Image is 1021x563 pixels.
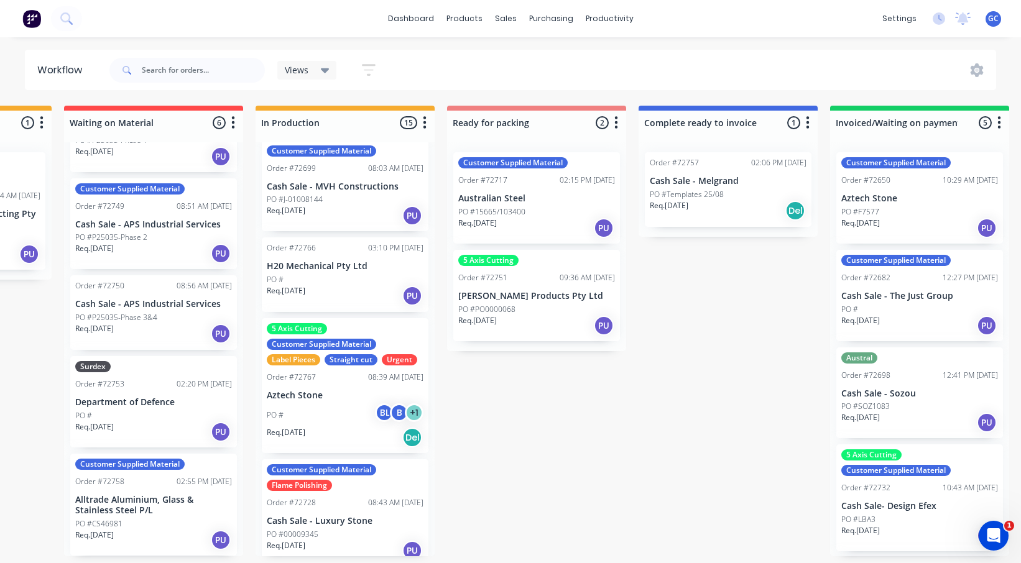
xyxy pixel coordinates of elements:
div: productivity [580,9,640,28]
p: Req. [DATE] [458,217,497,229]
p: Req. [DATE] [267,285,305,296]
div: 10:43 AM [DATE] [943,482,998,493]
div: Order #72751 [458,272,507,283]
div: Customer Supplied MaterialOrder #7275802:55 PM [DATE]Alltrade Aluminium, Glass & Stainless Steel ... [70,454,237,556]
p: Cash Sale - MVH Constructions [267,181,423,192]
div: 12:27 PM [DATE] [943,272,998,283]
div: Flame Polishing [267,480,332,491]
div: Order #72717 [458,175,507,186]
p: Aztech Stone [267,390,423,401]
div: Order #72766 [267,242,316,254]
div: Customer Supplied Material [267,464,376,475]
div: Customer Supplied Material [458,157,568,168]
p: Req. [DATE] [75,146,114,157]
div: PU [594,218,614,238]
p: Req. [DATE] [75,323,114,334]
p: Req. [DATE] [458,315,497,326]
div: 5 Axis Cutting [841,449,902,460]
div: 08:56 AM [DATE] [177,280,232,291]
div: PU [211,422,231,442]
p: PO #P25035-Phase 3&4 [75,312,157,323]
p: PO #PO0000068 [458,304,515,315]
div: 5 Axis Cutting [267,323,327,334]
div: Customer Supplied MaterialOrder #7265010:29 AM [DATE]Aztech StonePO #F7577Req.[DATE]PU [836,152,1003,244]
div: PU [402,206,422,226]
div: 5 Axis CuttingCustomer Supplied MaterialLabel PiecesStraight cutUrgentOrder #7276708:39 AM [DATE]... [262,318,428,453]
p: PO #P25035-Phase 2 [75,232,147,243]
p: Cash Sale - Luxury Stone [267,516,423,526]
p: Req. [DATE] [650,200,688,211]
div: Order #7276603:10 PM [DATE]H20 Mechanical Pty LtdPO #Req.[DATE]PU [262,237,428,312]
div: 02:55 PM [DATE] [177,476,232,487]
div: 5 Axis CuttingOrder #7275109:36 AM [DATE][PERSON_NAME] Products Pty LtdPO #PO0000068Req.[DATE]PU [453,250,620,341]
p: Cash Sale - APS Industrial Services [75,299,232,309]
div: Label Pieces [267,354,320,365]
div: Customer Supplied Material [75,183,185,195]
div: PU [977,413,997,433]
div: 02:15 PM [DATE] [560,175,615,186]
p: Req. [DATE] [841,217,880,229]
div: Customer Supplied MaterialOrder #7268212:27 PM [DATE]Cash Sale - The Just GroupPO #Req.[DATE]PU [836,250,1003,341]
div: Austral [841,352,877,364]
p: Cash Sale - Sozou [841,388,998,399]
img: Factory [22,9,41,28]
div: Del [402,428,422,447]
div: purchasing [523,9,580,28]
div: PU [977,218,997,238]
p: Cash Sale - APS Industrial Services [75,219,232,230]
p: Department of Defence [75,397,232,408]
div: Customer Supplied Material [267,339,376,350]
div: Surdex [75,361,111,372]
div: PU [402,286,422,306]
div: 10:29 AM [DATE] [943,175,998,186]
div: 02:20 PM [DATE] [177,378,232,390]
p: [PERSON_NAME] Products Pty Ltd [458,291,615,301]
div: Straight cut [325,354,377,365]
div: 08:51 AM [DATE] [177,201,232,212]
div: 02:06 PM [DATE] [751,157,806,168]
p: Cash Sale - Melgrand [650,176,806,186]
p: PO # [267,410,284,421]
div: BL [375,403,394,422]
div: Workflow [37,63,88,78]
div: 08:43 AM [DATE] [368,497,423,508]
div: B [390,403,409,422]
div: + 1 [405,403,423,422]
div: Customer Supplied Material [841,157,951,168]
div: PU [19,244,39,264]
div: Customer Supplied MaterialOrder #7274908:51 AM [DATE]Cash Sale - APS Industrial ServicesPO #P2503... [70,178,237,270]
p: PO #Templates 25/08 [650,189,724,200]
div: settings [876,9,923,28]
div: Customer Supplied MaterialOrder #7269908:03 AM [DATE]Cash Sale - MVH ConstructionsPO #J-01008144R... [262,140,428,232]
p: Alltrade Aluminium, Glass & Stainless Steel P/L [75,495,232,516]
div: 09:36 AM [DATE] [560,272,615,283]
div: PU [211,147,231,167]
div: products [440,9,489,28]
div: Customer Supplied Material [841,255,951,266]
p: PO #15665/103400 [458,206,525,217]
div: Order #72753 [75,378,124,390]
input: Search for orders... [142,58,265,83]
div: 5 Axis CuttingCustomer Supplied MaterialOrder #7273210:43 AM [DATE]Cash Sale- Design EfexPO #LBA3... [836,444,1003,551]
p: PO #J-01008144 [267,194,323,205]
div: 5 Axis Cutting [458,255,519,266]
p: Req. [DATE] [75,529,114,541]
iframe: Intercom live chat [979,521,1009,551]
p: PO #F7577 [841,206,879,217]
div: Order #72699 [267,163,316,174]
div: Urgent [382,354,417,365]
p: Cash Sale- Design Efex [841,501,998,511]
p: Req. [DATE] [841,525,880,536]
p: PO #SOZ1083 [841,401,890,412]
div: Order #7275008:56 AM [DATE]Cash Sale - APS Industrial ServicesPO #P25035-Phase 3&4Req.[DATE]PU [70,275,237,350]
p: Req. [DATE] [75,421,114,433]
p: Req. [DATE] [267,427,305,438]
div: PU [211,324,231,344]
p: PO # [75,410,92,421]
div: Order #72650 [841,175,890,186]
span: GC [988,13,999,24]
div: Customer Supplied Material [267,145,376,157]
div: 08:39 AM [DATE] [368,372,423,383]
div: Order #72757 [650,157,699,168]
p: H20 Mechanical Pty Ltd [267,261,423,272]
